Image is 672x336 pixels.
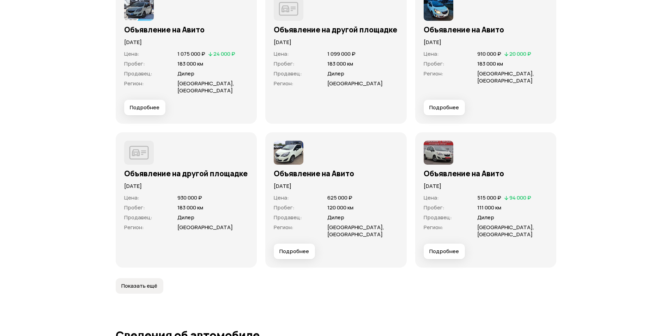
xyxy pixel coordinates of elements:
span: Регион : [274,80,293,87]
span: Регион : [424,224,443,231]
span: 120 000 км [327,204,353,211]
span: Подробнее [429,248,459,255]
span: 910 000 ₽ [477,50,501,57]
span: 1 075 000 ₽ [177,50,205,57]
p: [DATE] [274,38,398,46]
span: [GEOGRAPHIC_DATA], [GEOGRAPHIC_DATA] [177,80,234,94]
span: [GEOGRAPHIC_DATA] [177,224,233,231]
span: 183 000 км [177,204,203,211]
p: [DATE] [124,182,249,190]
span: 20 000 ₽ [509,50,531,57]
span: Продавец : [424,214,452,221]
span: Цена : [424,50,439,57]
span: Показать ещё [121,282,157,289]
span: 24 000 ₽ [213,50,235,57]
h3: Объявление на Авито [424,169,548,178]
p: [DATE] [424,38,548,46]
span: Цена : [124,194,139,201]
span: Цена : [424,194,439,201]
p: [DATE] [274,182,398,190]
button: Подробнее [424,100,465,115]
button: Подробнее [124,100,165,115]
span: Дилер [177,70,194,77]
span: Продавец : [124,214,152,221]
span: Пробег : [424,204,444,211]
p: [DATE] [124,38,249,46]
span: Цена : [274,194,289,201]
span: Дилер [327,70,344,77]
span: 930 000 ₽ [177,194,202,201]
span: Продавец : [124,70,152,77]
span: Пробег : [124,60,145,67]
h3: Объявление на Авито [424,25,548,34]
h3: Объявление на другой площадке [124,169,249,178]
span: 625 000 ₽ [327,194,352,201]
span: Пробег : [274,60,295,67]
span: 515 000 ₽ [477,194,501,201]
span: Продавец : [274,214,302,221]
span: Регион : [424,70,443,77]
span: Дилер [327,214,344,221]
span: [GEOGRAPHIC_DATA], [GEOGRAPHIC_DATA] [327,224,384,238]
span: Дилер [477,214,494,221]
span: 1 099 000 ₽ [327,50,356,57]
span: Регион : [124,80,144,87]
span: 94 000 ₽ [509,194,531,201]
button: Подробнее [274,244,315,259]
span: [GEOGRAPHIC_DATA] [327,80,383,87]
span: Дилер [177,214,194,221]
span: [GEOGRAPHIC_DATA], [GEOGRAPHIC_DATA] [477,224,534,238]
span: Цена : [274,50,289,57]
span: Цена : [124,50,139,57]
span: Пробег : [124,204,145,211]
span: Пробег : [424,60,444,67]
span: 183 000 км [177,60,203,67]
span: Подробнее [429,104,459,111]
span: 111 000 км [477,204,501,211]
span: 183 000 км [477,60,503,67]
p: [DATE] [424,182,548,190]
span: Подробнее [130,104,159,111]
span: Регион : [274,224,293,231]
button: Подробнее [424,244,465,259]
span: 183 000 км [327,60,353,67]
span: Пробег : [274,204,295,211]
h3: Объявление на Авито [124,25,249,34]
span: Регион : [124,224,144,231]
span: Подробнее [279,248,309,255]
span: Продавец : [274,70,302,77]
h3: Объявление на Авито [274,169,398,178]
h3: Объявление на другой площадке [274,25,398,34]
button: Показать ещё [116,278,163,294]
span: [GEOGRAPHIC_DATA], [GEOGRAPHIC_DATA] [477,70,534,84]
